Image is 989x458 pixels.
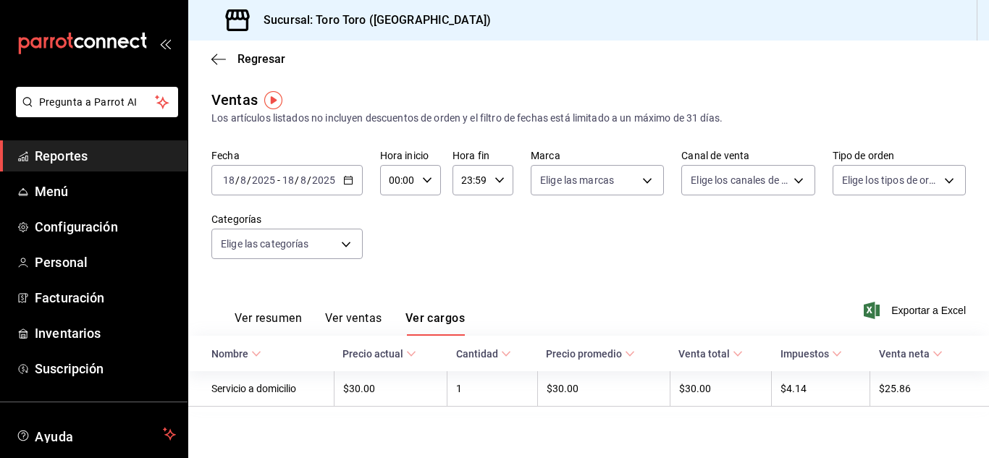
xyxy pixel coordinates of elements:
span: Reportes [35,146,176,166]
td: $4.14 [772,371,870,407]
label: Canal de venta [681,150,815,161]
span: Elige los tipos de orden [842,173,939,187]
td: $30.00 [537,371,670,407]
span: / [235,174,240,186]
span: Elige las marcas [540,173,614,187]
span: Cantidad [456,348,511,360]
span: / [295,174,299,186]
td: 1 [447,371,537,407]
span: Menú [35,182,176,201]
td: $30.00 [334,371,447,407]
span: / [247,174,251,186]
span: Ayuda [35,425,157,443]
label: Categorías [211,214,363,224]
span: Suscripción [35,359,176,378]
td: $30.00 [670,371,772,407]
span: Impuestos [780,348,842,360]
button: Pregunta a Parrot AI [16,87,178,117]
input: -- [282,174,295,186]
button: Ver resumen [235,311,302,336]
h3: Sucursal: Toro Toro ([GEOGRAPHIC_DATA]) [252,12,491,29]
input: -- [300,174,307,186]
button: Exportar a Excel [867,302,966,319]
span: Elige las categorías [221,237,309,251]
span: / [307,174,311,186]
span: Elige los canales de venta [691,173,788,187]
span: - [277,174,280,186]
input: -- [240,174,247,186]
span: Venta total [678,348,743,360]
button: Ver ventas [325,311,382,336]
span: Venta neta [879,348,943,360]
span: Pregunta a Parrot AI [39,95,156,110]
span: Precio promedio [546,348,635,360]
span: Nombre [211,348,261,360]
span: Personal [35,253,176,272]
span: Facturación [35,288,176,308]
td: Servicio a domicilio [188,371,334,407]
label: Marca [531,150,664,161]
input: ---- [311,174,336,186]
input: ---- [251,174,276,186]
span: Configuración [35,217,176,237]
button: Ver cargos [405,311,466,336]
input: -- [222,174,235,186]
label: Fecha [211,150,363,161]
button: open_drawer_menu [159,38,171,49]
label: Hora inicio [380,150,441,161]
label: Hora fin [453,150,513,161]
td: $25.86 [870,371,989,407]
div: navigation tabs [235,311,465,336]
span: Inventarios [35,323,176,343]
label: Tipo de orden [833,150,966,161]
div: Los artículos listados no incluyen descuentos de orden y el filtro de fechas está limitado a un m... [211,111,966,126]
span: Precio actual [342,348,416,360]
img: Tooltip marker [264,91,282,109]
button: Regresar [211,52,285,66]
div: Ventas [211,89,258,111]
span: Regresar [237,52,285,66]
a: Pregunta a Parrot AI [10,105,178,120]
